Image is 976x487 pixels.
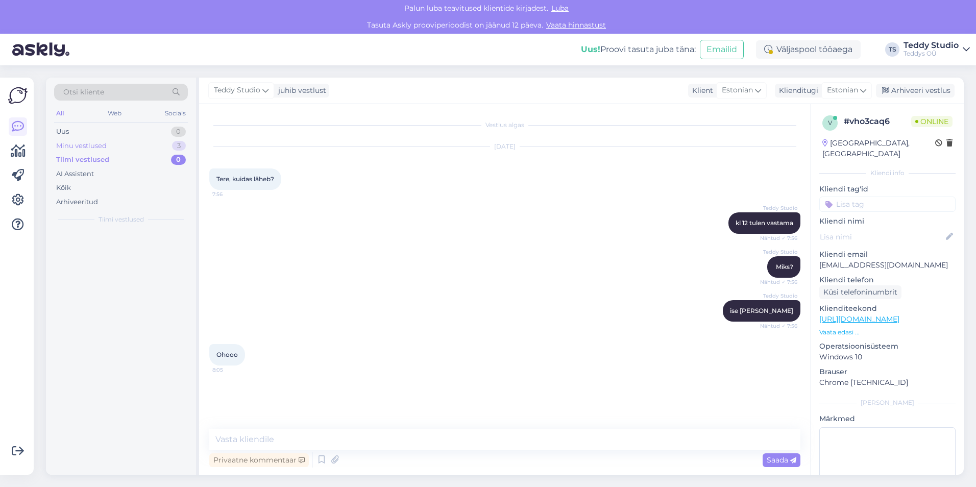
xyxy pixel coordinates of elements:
span: Luba [548,4,572,13]
span: Saada [767,455,796,465]
img: Askly Logo [8,86,28,105]
div: Tiimi vestlused [56,155,109,165]
p: Windows 10 [819,352,956,362]
span: Teddy Studio [214,85,260,96]
div: Privaatne kommentaar [209,453,309,467]
div: Kliendi info [819,168,956,178]
span: 7:56 [212,190,251,198]
span: Miks? [776,263,793,271]
div: Küsi telefoninumbrit [819,285,901,299]
p: Kliendi tag'id [819,184,956,194]
div: All [54,107,66,120]
button: Emailid [700,40,744,59]
p: Klienditeekond [819,303,956,314]
div: TS [885,42,899,57]
span: Teddy Studio [759,292,797,300]
span: 8:05 [212,366,251,374]
p: Chrome [TECHNICAL_ID] [819,377,956,388]
input: Lisa tag [819,197,956,212]
div: Arhiveeri vestlus [876,84,955,98]
p: Brauser [819,367,956,377]
p: Operatsioonisüsteem [819,341,956,352]
p: Kliendi email [819,249,956,260]
div: 0 [171,127,186,137]
div: Uus [56,127,69,137]
div: Klient [688,85,713,96]
div: Arhiveeritud [56,197,98,207]
span: Tiimi vestlused [99,215,144,224]
span: Estonian [827,85,858,96]
div: Vestlus algas [209,120,800,130]
span: Otsi kliente [63,87,104,98]
div: Minu vestlused [56,141,107,151]
div: Kõik [56,183,71,193]
a: Vaata hinnastust [543,20,609,30]
span: Teddy Studio [759,204,797,212]
a: Teddy StudioTeddys OÜ [904,41,970,58]
div: [GEOGRAPHIC_DATA], [GEOGRAPHIC_DATA] [822,138,935,159]
div: Väljaspool tööaega [756,40,861,59]
span: Nähtud ✓ 7:56 [759,234,797,242]
div: AI Assistent [56,169,94,179]
div: 3 [172,141,186,151]
div: Proovi tasuta juba täna: [581,43,696,56]
span: Nähtud ✓ 7:56 [759,278,797,286]
span: Ohooo [216,351,238,358]
span: Online [911,116,953,127]
div: Klienditugi [775,85,818,96]
div: Teddy Studio [904,41,959,50]
p: [EMAIL_ADDRESS][DOMAIN_NAME] [819,260,956,271]
p: Märkmed [819,413,956,424]
span: ise [PERSON_NAME] [730,307,793,314]
span: Teddy Studio [759,248,797,256]
span: Nähtud ✓ 7:56 [759,322,797,330]
div: Web [106,107,124,120]
span: Estonian [722,85,753,96]
div: [PERSON_NAME] [819,398,956,407]
input: Lisa nimi [820,231,944,242]
div: [DATE] [209,142,800,151]
a: [URL][DOMAIN_NAME] [819,314,899,324]
p: Kliendi nimi [819,216,956,227]
p: Kliendi telefon [819,275,956,285]
b: Uus! [581,44,600,54]
div: Socials [163,107,188,120]
div: Teddys OÜ [904,50,959,58]
span: v [828,119,832,127]
span: Tere, kuidas läheb? [216,175,274,183]
div: # vho3caq6 [844,115,911,128]
span: kl 12 tulen vastama [736,219,793,227]
div: 0 [171,155,186,165]
p: Vaata edasi ... [819,328,956,337]
div: juhib vestlust [274,85,326,96]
